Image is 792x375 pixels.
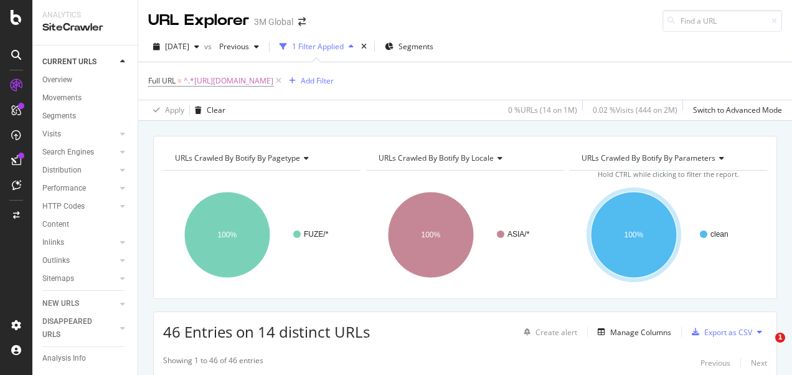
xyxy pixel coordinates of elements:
input: Find a URL [662,10,782,32]
button: Previous [214,37,264,57]
div: Switch to Advanced Mode [693,105,782,115]
div: Create alert [535,327,577,338]
span: URLs Crawled By Botify By locale [379,153,494,163]
button: Apply [148,100,184,120]
button: Clear [190,100,225,120]
div: Manage Columns [610,327,671,338]
div: Segments [42,110,76,123]
div: Outlinks [42,254,70,267]
div: Showing 1 to 46 of 46 entries [163,355,263,370]
button: Add Filter [284,74,334,88]
a: NEW URLS [42,297,116,310]
text: FUZE/* [304,230,329,239]
span: vs [204,41,214,52]
span: ^.*[URL][DOMAIN_NAME] [184,72,273,90]
span: URLs Crawled By Botify By pagetype [175,153,300,163]
div: arrow-right-arrow-left [298,17,306,26]
div: Performance [42,182,86,195]
div: 1 Filter Applied [292,41,344,52]
button: Segments [380,37,438,57]
h4: URLs Crawled By Botify By pagetype [172,148,349,168]
span: = [177,75,182,86]
div: SiteCrawler [42,21,128,35]
a: HTTP Codes [42,200,116,213]
div: Overview [42,74,72,87]
div: Analysis Info [42,352,86,365]
div: Movements [42,92,82,105]
div: Distribution [42,164,82,177]
text: 100% [421,230,440,239]
button: [DATE] [148,37,204,57]
text: ASIA/* [507,230,530,239]
a: CURRENT URLS [42,55,116,69]
div: URL Explorer [148,10,249,31]
button: Next [751,355,767,370]
div: times [359,40,369,53]
span: Full URL [148,75,176,86]
div: Next [751,358,767,368]
button: Create alert [519,322,577,342]
h4: URLs Crawled By Botify By parameters [579,148,756,168]
span: Hold CTRL while clicking to filter the report. [598,169,739,179]
div: Sitemaps [42,272,74,285]
div: Apply [165,105,184,115]
text: 100% [625,230,644,239]
span: URLs Crawled By Botify By parameters [582,153,715,163]
div: 0.02 % Visits ( 444 on 2M ) [593,105,677,115]
div: DISAPPEARED URLS [42,315,105,341]
a: Distribution [42,164,116,177]
text: clean [710,230,728,239]
div: CURRENT URLS [42,55,97,69]
button: Previous [700,355,730,370]
div: Clear [207,105,225,115]
h4: URLs Crawled By Botify By locale [376,148,553,168]
a: Outlinks [42,254,116,267]
button: Manage Columns [593,325,671,339]
button: 1 Filter Applied [275,37,359,57]
button: Export as CSV [687,322,752,342]
div: Visits [42,128,61,141]
svg: A chart. [367,181,561,289]
div: Export as CSV [704,327,752,338]
a: Analysis Info [42,352,129,365]
span: Segments [398,41,433,52]
a: Content [42,218,129,231]
div: Search Engines [42,146,94,159]
button: Switch to Advanced Mode [688,100,782,120]
div: Previous [700,358,730,368]
div: Inlinks [42,236,64,249]
div: Analytics [42,10,128,21]
div: Add Filter [301,75,334,86]
span: 46 Entries on 14 distinct URLs [163,321,370,342]
a: Performance [42,182,116,195]
a: DISAPPEARED URLS [42,315,116,341]
div: NEW URLS [42,297,79,310]
svg: A chart. [570,181,764,289]
iframe: Intercom live chat [750,333,780,363]
a: Segments [42,110,129,123]
div: Content [42,218,69,231]
span: 1 [775,333,785,343]
span: Previous [214,41,249,52]
div: 0 % URLs ( 14 on 1M ) [508,105,577,115]
a: Inlinks [42,236,116,249]
div: HTTP Codes [42,200,85,213]
a: Visits [42,128,116,141]
a: Sitemaps [42,272,116,285]
a: Movements [42,92,129,105]
svg: A chart. [163,181,357,289]
text: 100% [218,230,237,239]
a: Search Engines [42,146,116,159]
a: Overview [42,74,129,87]
div: 3M Global [254,16,293,28]
span: 2025 Aug. 31st [165,41,189,52]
